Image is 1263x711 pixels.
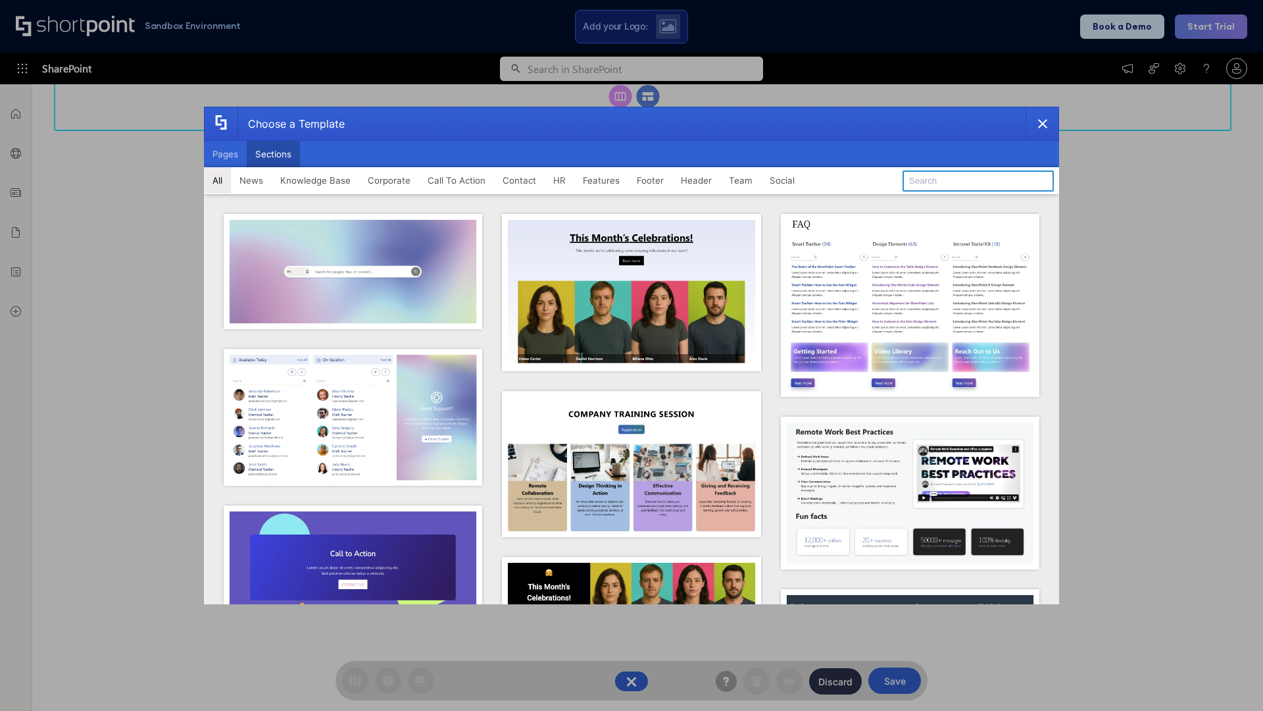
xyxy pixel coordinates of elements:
[545,167,574,194] button: HR
[494,167,545,194] button: Contact
[903,171,1054,192] input: Search
[628,167,672,194] button: Footer
[672,167,720,194] button: Header
[761,167,803,194] button: Social
[247,141,300,167] button: Sections
[204,167,231,194] button: All
[359,167,419,194] button: Corporate
[204,141,247,167] button: Pages
[720,167,761,194] button: Team
[574,167,628,194] button: Features
[272,167,359,194] button: Knowledge Base
[237,107,345,140] div: Choose a Template
[204,107,1059,604] div: template selector
[1197,648,1263,711] iframe: Chat Widget
[419,167,494,194] button: Call To Action
[231,167,272,194] button: News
